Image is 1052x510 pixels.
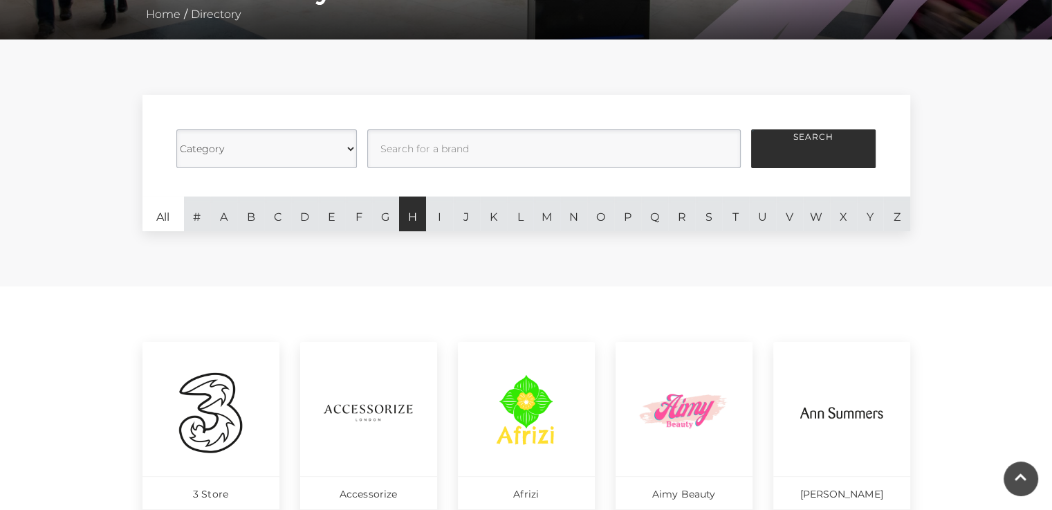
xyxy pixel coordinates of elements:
[695,197,722,231] a: S
[883,197,910,231] a: Z
[830,197,857,231] a: X
[142,476,279,509] p: 3 Store
[142,197,184,231] a: All
[776,197,803,231] a: V
[803,197,830,231] a: W
[237,197,264,231] a: B
[641,197,668,231] a: Q
[749,197,776,231] a: U
[458,476,595,509] p: Afrizi
[426,197,453,231] a: I
[480,197,507,231] a: K
[773,476,910,509] p: [PERSON_NAME]
[616,476,753,509] p: Aimy Beauty
[857,197,884,231] a: Y
[399,197,426,231] a: H
[187,8,244,21] a: Directory
[614,197,641,231] a: P
[722,197,749,231] a: T
[300,476,437,509] p: Accessorize
[560,197,587,231] a: N
[184,197,211,231] a: #
[264,197,291,231] a: C
[533,197,560,231] a: M
[291,197,318,231] a: D
[751,129,876,168] button: Search
[318,197,345,231] a: E
[372,197,399,231] a: G
[210,197,237,231] a: A
[668,197,695,231] a: R
[507,197,534,231] a: L
[587,197,614,231] a: O
[367,129,741,168] input: Search for a brand
[453,197,480,231] a: J
[142,8,184,21] a: Home
[345,197,372,231] a: F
